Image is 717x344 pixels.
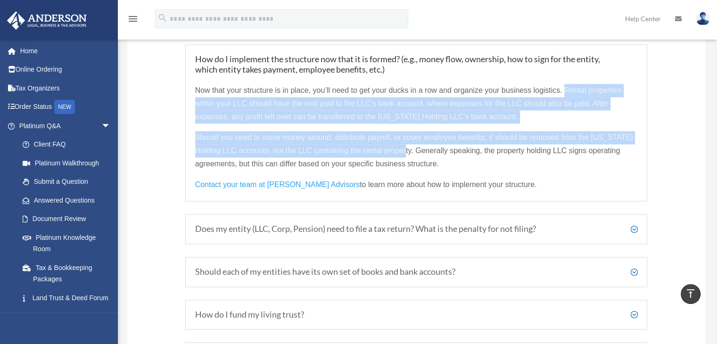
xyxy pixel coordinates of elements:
[696,12,710,25] img: User Pic
[127,16,139,25] a: menu
[13,172,125,191] a: Submit a Question
[4,11,90,30] img: Anderson Advisors Platinum Portal
[195,133,633,168] span: Should you need to move money around, distribute payroll, or cover employee benefits, it should b...
[195,180,360,188] span: Contact your team at [PERSON_NAME] Advisors
[685,288,696,299] i: vertical_align_top
[13,288,125,307] a: Land Trust & Deed Forum
[13,191,125,210] a: Answered Questions
[7,41,125,60] a: Home
[127,13,139,25] i: menu
[195,180,360,193] a: Contact your team at [PERSON_NAME] Advisors
[157,13,168,23] i: search
[13,210,125,229] a: Document Review
[7,116,125,135] a: Platinum Q&Aarrow_drop_down
[7,60,125,79] a: Online Ordering
[7,98,125,117] a: Order StatusNEW
[195,224,638,234] h5: Does my entity (LLC, Corp, Pension) need to file a tax return? What is the penalty for not filing?
[195,267,638,277] h5: Should each of my entities have its own set of books and bank accounts?
[195,54,638,74] h5: How do I implement the structure now that it is formed? (e.g., money flow, ownership, how to sign...
[13,228,125,258] a: Platinum Knowledge Room
[13,135,120,154] a: Client FAQ
[7,79,125,98] a: Tax Organizers
[101,116,120,136] span: arrow_drop_down
[195,310,638,320] h5: How do I fund my living trust?
[195,86,622,121] span: Now that your structure is in place, you’ll need to get your ducks in a row and organize your bus...
[13,307,125,326] a: Portal Feedback
[360,180,536,188] span: to learn more about how to implement your structure.
[13,258,125,288] a: Tax & Bookkeeping Packages
[13,154,125,172] a: Platinum Walkthrough
[54,100,75,114] div: NEW
[681,284,701,304] a: vertical_align_top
